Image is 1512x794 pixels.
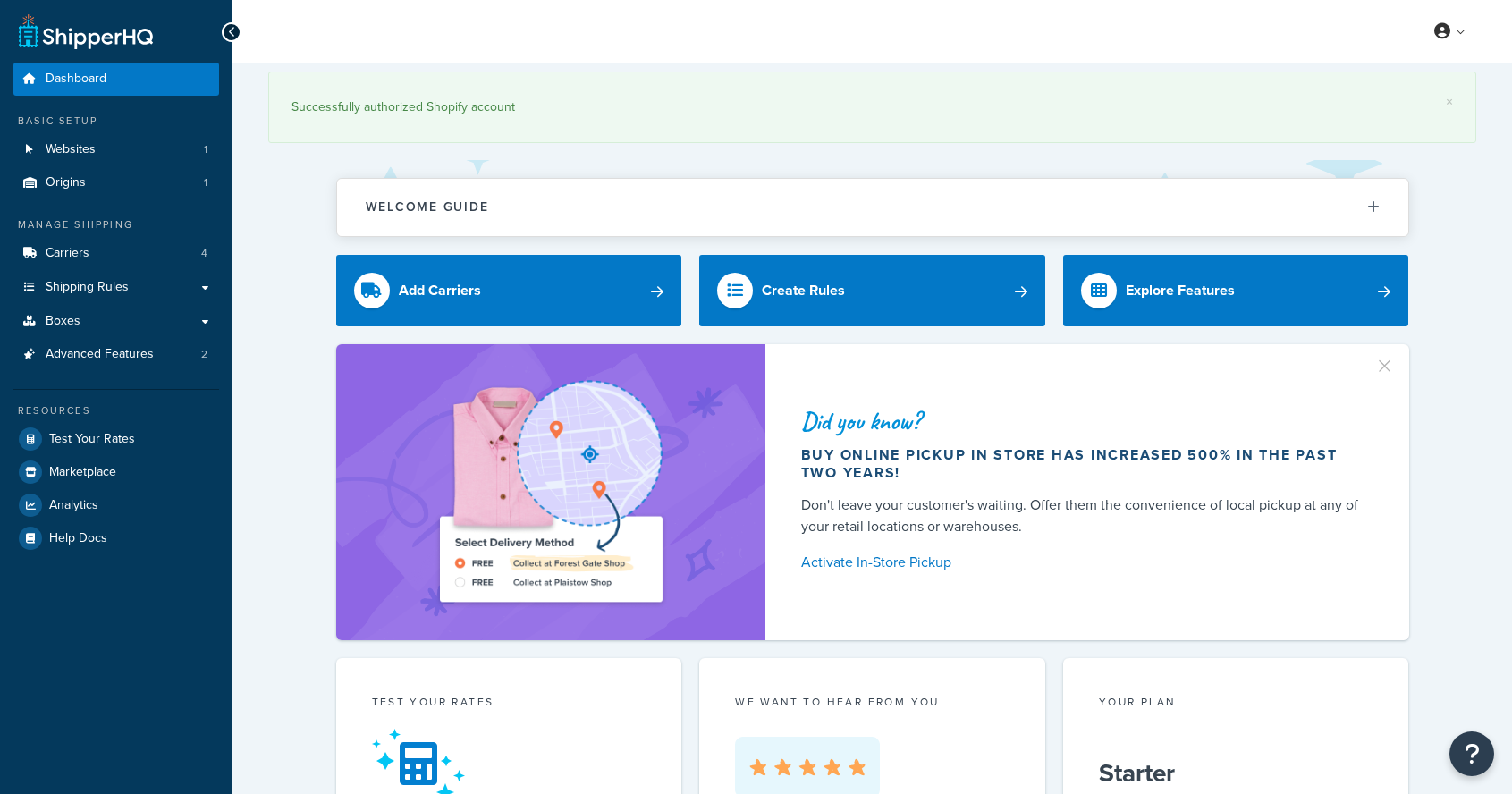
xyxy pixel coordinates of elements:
[46,72,106,87] span: Dashboard
[699,255,1045,326] a: Create Rules
[1446,95,1453,109] a: ×
[13,338,219,371] li: Advanced Features
[46,246,89,261] span: Carriers
[1099,694,1373,714] div: Your Plan
[204,175,207,190] span: 1
[13,305,219,338] a: Boxes
[801,494,1366,537] div: Don't leave your customer's waiting. Offer them the convenience of local pickup at any of your re...
[762,278,845,303] div: Create Rules
[13,217,219,232] div: Manage Shipping
[389,371,713,614] img: ad-shirt-map-b0359fc47e01cab431d101c4b569394f6a03f54285957d908178d52f29eb9668.png
[13,133,219,166] li: Websites
[13,237,219,270] a: Carriers4
[49,432,135,447] span: Test Your Rates
[13,237,219,270] li: Carriers
[1449,731,1494,776] button: Open Resource Center
[46,314,80,329] span: Boxes
[201,347,207,362] span: 2
[13,403,219,418] div: Resources
[1063,255,1409,326] a: Explore Features
[399,278,481,303] div: Add Carriers
[46,280,129,295] span: Shipping Rules
[46,175,86,190] span: Origins
[13,489,219,521] a: Analytics
[49,498,98,513] span: Analytics
[13,114,219,129] div: Basic Setup
[735,694,1009,710] p: we want to hear from you
[49,531,107,546] span: Help Docs
[337,179,1408,235] button: Welcome Guide
[13,271,219,304] a: Shipping Rules
[801,446,1366,482] div: Buy online pickup in store has increased 500% in the past two years!
[46,142,96,157] span: Websites
[13,423,219,455] a: Test Your Rates
[801,550,1366,575] a: Activate In-Store Pickup
[336,255,682,326] a: Add Carriers
[13,166,219,199] li: Origins
[1126,278,1235,303] div: Explore Features
[13,166,219,199] a: Origins1
[201,246,207,261] span: 4
[13,63,219,96] a: Dashboard
[13,133,219,166] a: Websites1
[13,456,219,488] a: Marketplace
[49,465,116,480] span: Marketplace
[1099,759,1373,788] h5: Starter
[366,200,489,214] h2: Welcome Guide
[372,694,646,714] div: Test your rates
[13,522,219,554] a: Help Docs
[204,142,207,157] span: 1
[13,338,219,371] a: Advanced Features2
[801,409,1366,434] div: Did you know?
[291,95,1453,120] div: Successfully authorized Shopify account
[46,347,154,362] span: Advanced Features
